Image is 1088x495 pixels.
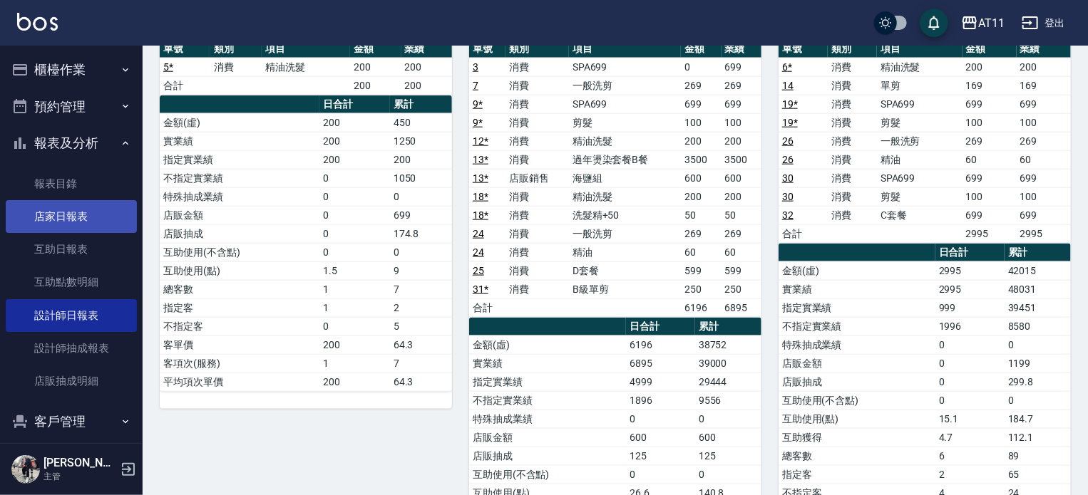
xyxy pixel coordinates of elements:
td: 699 [722,95,761,113]
a: 32 [782,209,794,221]
td: 699 [1017,206,1071,224]
td: 599 [681,261,721,280]
td: 1 [319,298,390,317]
td: 消費 [828,76,877,95]
td: 269 [963,132,1017,150]
td: 169 [963,76,1017,95]
td: 600 [626,428,695,447]
td: 互助獲得 [779,428,935,447]
td: 總客數 [160,280,319,298]
td: 60 [681,243,721,261]
td: 合計 [469,298,505,317]
td: 60 [1017,150,1071,169]
td: 699 [722,58,761,76]
a: 26 [782,154,794,165]
td: 299.8 [1005,372,1071,391]
td: 125 [626,447,695,465]
th: 業績 [722,40,761,58]
td: 0 [681,58,721,76]
td: 2 [390,298,452,317]
button: 登出 [1016,10,1071,36]
button: 員工及薪資 [6,440,137,477]
td: 600 [695,428,761,447]
td: 過年燙染套餐B餐 [569,150,681,169]
td: 0 [390,187,452,206]
td: 0 [319,169,390,187]
td: 精油 [877,150,963,169]
td: 互助使用(不含點) [779,391,935,410]
td: 100 [1017,187,1071,206]
td: 店販抽成 [469,447,626,465]
td: 39000 [695,354,761,372]
td: 互助使用(點) [160,261,319,280]
td: SPA699 [877,169,963,187]
td: 消費 [505,150,569,169]
td: 客單價 [160,335,319,354]
td: 200 [401,58,453,76]
td: 互助使用(點) [779,410,935,428]
td: 消費 [505,243,569,261]
td: 0 [319,317,390,335]
td: 250 [722,280,761,298]
img: Logo [17,13,58,31]
td: 消費 [828,58,877,76]
td: 184.7 [1005,410,1071,428]
a: 報表目錄 [6,167,137,200]
td: 65 [1005,465,1071,484]
td: 89 [1005,447,1071,465]
table: a dense table [779,40,1071,244]
a: 24 [473,228,484,239]
td: 消費 [210,58,261,76]
th: 日合計 [935,244,1005,262]
td: 消費 [828,132,877,150]
td: 合計 [160,76,210,95]
td: 精油洗髮 [262,58,350,76]
td: 269 [722,76,761,95]
td: 0 [695,410,761,428]
td: 2995 [963,224,1017,243]
th: 項目 [262,40,350,58]
a: 14 [782,80,794,91]
td: 100 [1017,113,1071,132]
td: 互助使用(不含點) [160,243,319,261]
td: 不指定實業績 [469,391,626,410]
td: 精油洗髮 [569,187,681,206]
td: 699 [1017,95,1071,113]
td: 3500 [722,150,761,169]
td: 剪髮 [877,113,963,132]
td: 599 [722,261,761,280]
td: 42015 [1005,261,1071,280]
th: 項目 [569,40,681,58]
td: 指定實業績 [160,150,319,169]
td: 0 [319,224,390,243]
td: 269 [722,224,761,243]
td: 2995 [1017,224,1071,243]
td: 1 [319,354,390,372]
td: 0 [319,206,390,224]
td: 15.1 [935,410,1005,428]
td: 消費 [505,261,569,280]
td: 200 [401,76,453,95]
td: 消費 [505,113,569,132]
td: 海鹽組 [569,169,681,187]
td: 消費 [505,58,569,76]
button: 報表及分析 [6,125,137,162]
td: 0 [319,187,390,206]
td: 7 [390,280,452,298]
td: 200 [1017,58,1071,76]
a: 7 [473,80,478,91]
td: 6 [935,447,1005,465]
th: 類別 [505,40,569,58]
td: SPA699 [569,58,681,76]
td: 60 [722,243,761,261]
td: 指定實業績 [779,298,935,317]
td: 消費 [505,280,569,298]
th: 單號 [160,40,210,58]
td: 實業績 [469,354,626,372]
td: 消費 [505,187,569,206]
td: 消費 [828,113,877,132]
td: 一般洗剪 [877,132,963,150]
td: 8580 [1005,317,1071,335]
td: 699 [681,95,721,113]
button: 櫃檯作業 [6,51,137,88]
